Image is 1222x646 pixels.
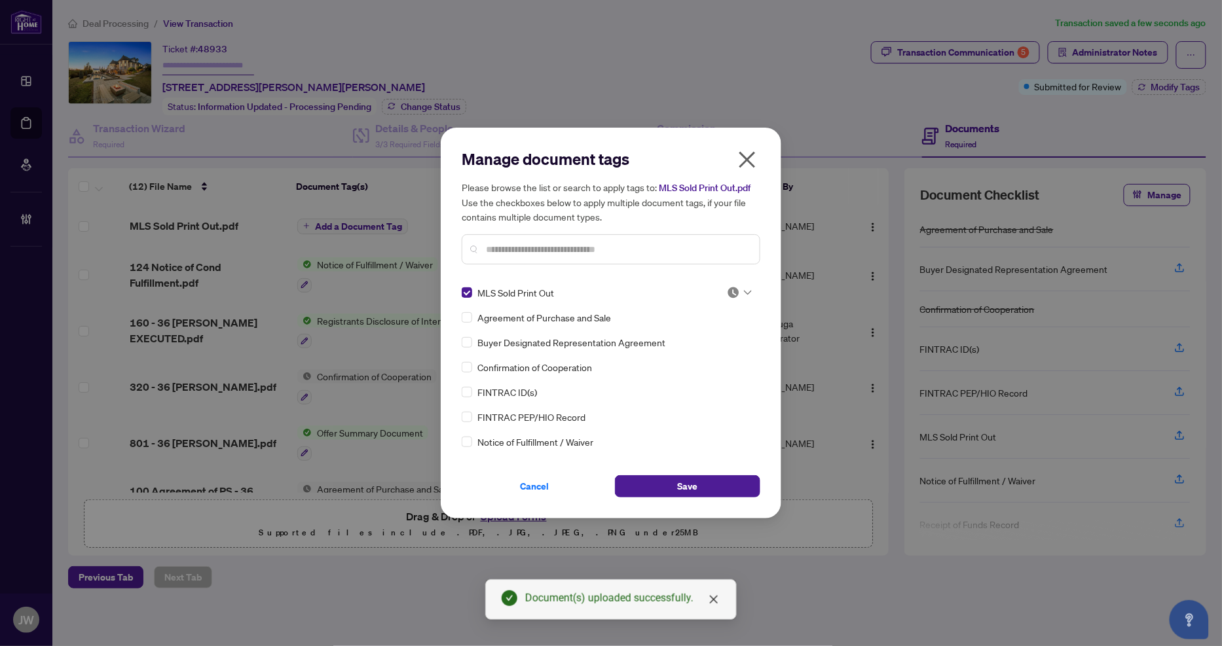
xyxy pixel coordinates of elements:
[477,310,611,325] span: Agreement of Purchase and Sale
[477,385,537,399] span: FINTRAC ID(s)
[727,286,752,299] span: Pending Review
[462,149,760,170] h2: Manage document tags
[615,475,760,497] button: Save
[737,149,758,170] span: close
[678,476,698,497] span: Save
[477,360,592,374] span: Confirmation of Cooperation
[525,590,720,606] div: Document(s) uploaded successfully.
[477,410,585,424] span: FINTRAC PEP/HIO Record
[477,335,665,350] span: Buyer Designated Representation Agreement
[659,182,750,194] span: MLS Sold Print Out.pdf
[462,180,760,224] h5: Please browse the list or search to apply tags to: Use the checkboxes below to apply multiple doc...
[477,285,554,300] span: MLS Sold Print Out
[709,594,719,605] span: close
[462,475,607,497] button: Cancel
[520,476,549,497] span: Cancel
[502,590,517,606] span: check-circle
[727,286,740,299] img: status
[1170,600,1209,639] button: Open asap
[477,435,593,449] span: Notice of Fulfillment / Waiver
[707,592,721,607] a: Close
